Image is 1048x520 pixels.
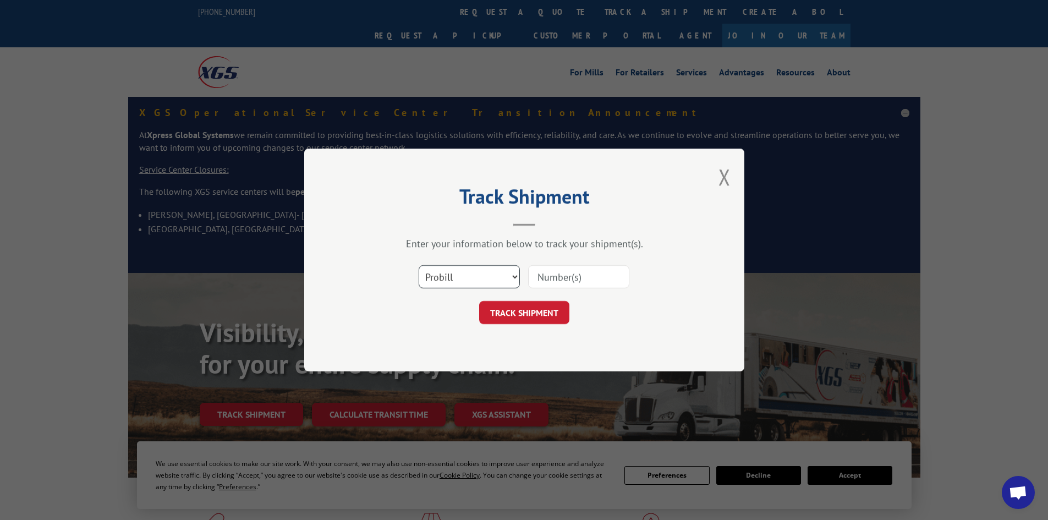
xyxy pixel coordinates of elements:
button: Close modal [718,162,731,191]
h2: Track Shipment [359,189,689,210]
input: Number(s) [528,265,629,288]
button: TRACK SHIPMENT [479,301,569,324]
a: Open chat [1002,476,1035,509]
div: Enter your information below to track your shipment(s). [359,237,689,250]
